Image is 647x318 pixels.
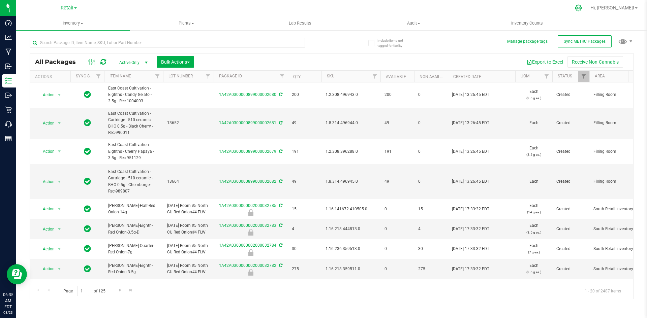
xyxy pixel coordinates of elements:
[453,74,481,79] a: Created Date
[108,142,159,161] span: East Coast Cultivation - Eighths - Cherry Papaya - 3.5g - Rec-951129
[126,286,136,295] a: Go to the last page
[519,178,548,185] span: Each
[5,106,12,113] inline-svg: Retail
[326,246,376,252] span: 1.16.236.359513.0
[167,262,210,275] span: [DATE] Room #5 North CU Red Onion#4 FLW
[384,148,410,155] span: 191
[278,92,282,97] span: Sync from Compliance System
[219,149,276,154] a: 1A42A0300000899000002679
[590,5,634,10] span: Hi, [PERSON_NAME]!
[384,206,410,212] span: 0
[55,118,64,128] span: select
[502,20,552,26] span: Inventory Counts
[519,222,548,235] span: Each
[110,74,131,78] a: Item Name
[5,20,12,26] inline-svg: Dashboard
[58,286,111,296] span: Page of 125
[384,266,410,272] span: 0
[579,286,626,296] span: 1 - 20 of 2487 items
[280,20,320,26] span: Lab Results
[452,92,489,98] span: [DATE] 13:26:45 EDT
[384,246,410,252] span: 0
[167,222,210,235] span: [DATE] Room #5 North CU Red Onion#4 FLW
[556,120,585,126] span: Created
[278,223,282,228] span: Sync from Compliance System
[326,226,376,232] span: 1.16.218.444813.0
[519,262,548,275] span: Each
[519,120,548,126] span: Each
[384,226,410,232] span: 0
[84,224,91,234] span: In Sync
[470,16,584,30] a: Inventory Counts
[84,264,91,274] span: In Sync
[326,92,376,98] span: 1.2.308.496943.0
[3,310,13,315] p: 08/23
[593,92,636,98] span: Filling Room
[84,204,91,214] span: In Sync
[108,262,159,275] span: [PERSON_NAME]-Eighth-Red Onion-3.5g
[55,147,64,156] span: select
[213,269,289,276] div: Newly Received
[278,149,282,154] span: Sync from Compliance System
[556,226,585,232] span: Created
[519,89,548,101] span: Each
[37,147,55,156] span: Action
[519,203,548,215] span: Each
[292,226,317,232] span: 4
[5,121,12,128] inline-svg: Call Center
[219,223,276,228] a: 1A42A0300000002000032783
[108,243,159,255] span: [PERSON_NAME]-Quarter-Red Onion-7g
[326,120,376,126] span: 1.8.314.496944.0
[519,151,548,158] p: (3.5 g ea.)
[593,148,636,155] span: Filling Room
[519,145,548,158] span: Each
[213,229,289,236] div: Newly Received
[157,56,194,68] button: Bulk Actions
[37,264,55,274] span: Action
[418,178,444,185] span: 0
[278,179,282,184] span: Sync from Compliance System
[386,74,406,79] a: Available
[161,59,190,65] span: Bulk Actions
[37,90,55,100] span: Action
[213,249,289,256] div: Newly Received
[519,229,548,236] p: (3.5 g ea.)
[292,92,317,98] span: 200
[219,179,276,184] a: 1A42A0300000899000002682
[357,16,470,30] a: Audit
[115,286,125,295] a: Go to the next page
[84,244,91,253] span: In Sync
[3,292,13,310] p: 06:35 AM EDT
[167,120,210,126] span: 13652
[452,226,489,232] span: [DATE] 17:33:32 EDT
[384,120,410,126] span: 49
[593,206,636,212] span: South Retail Inventory
[452,206,489,212] span: [DATE] 17:33:32 EDT
[55,90,64,100] span: select
[595,74,605,78] a: Area
[203,71,214,82] a: Filter
[327,74,335,78] a: SKU
[326,266,376,272] span: 1.16.218.359511.0
[5,48,12,55] inline-svg: Manufacturing
[108,85,159,105] span: East Coast Cultivation - Eighths - Candy Gelato - 3.5g - Rec-1004003
[519,243,548,255] span: Each
[384,178,410,185] span: 49
[558,74,572,78] a: Status
[84,90,91,99] span: In Sync
[420,74,450,79] a: Non-Available
[519,269,548,275] p: (3.5 g ea.)
[556,206,585,212] span: Created
[168,74,193,78] a: Lot Number
[326,148,376,155] span: 1.2.308.396288.0
[541,71,552,82] a: Filter
[16,16,130,30] a: Inventory
[519,95,548,101] p: (3.5 g ea.)
[418,246,444,252] span: 30
[418,148,444,155] span: 0
[593,246,636,252] span: South Retail Inventory
[5,92,12,99] inline-svg: Outbound
[7,264,27,284] iframe: Resource center
[593,120,636,126] span: Filling Room
[357,20,470,26] span: Audit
